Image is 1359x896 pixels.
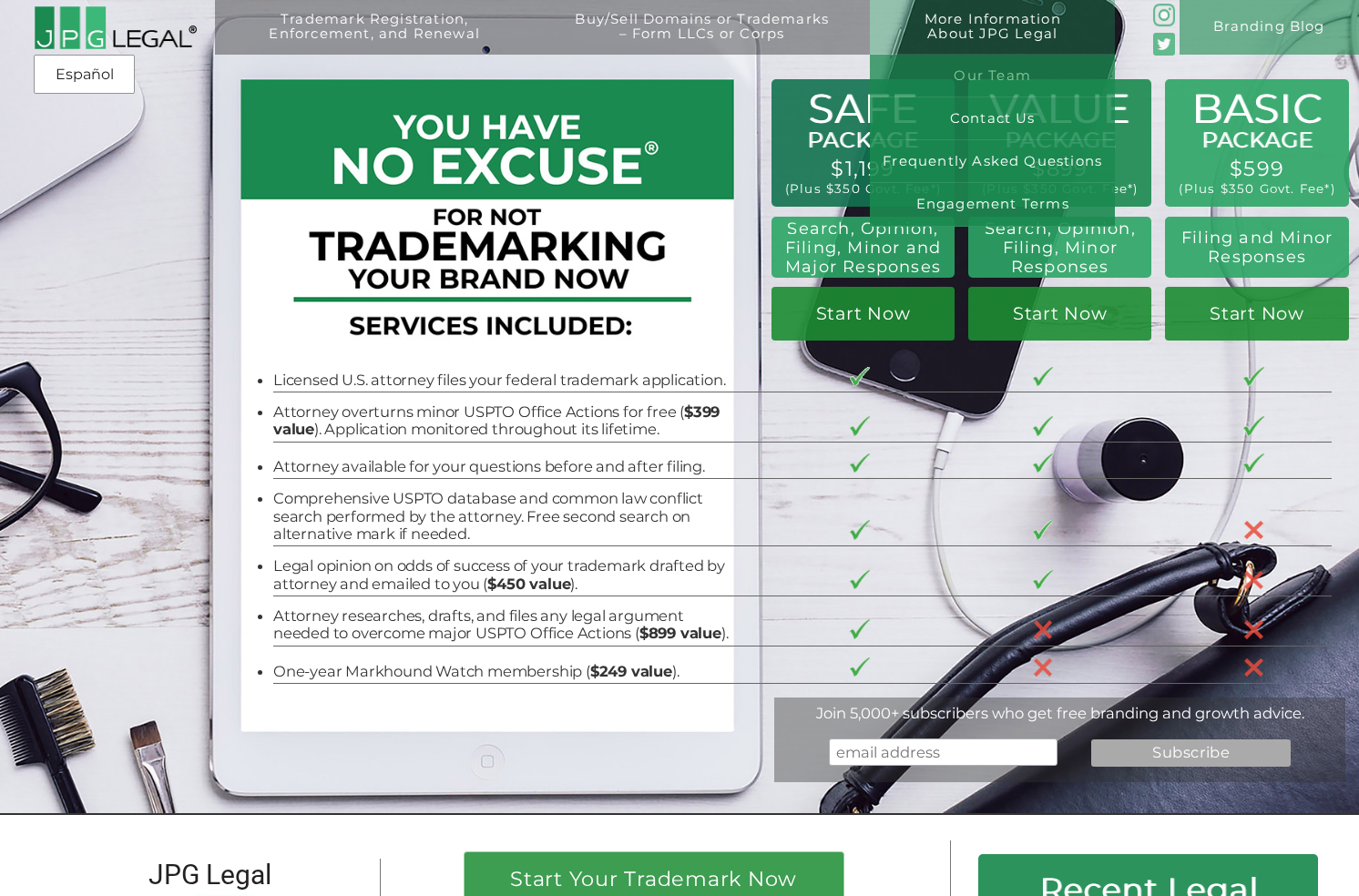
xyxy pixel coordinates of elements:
[850,367,870,387] img: checkmark-border-3.png
[148,859,271,891] span: JPG Legal
[639,624,721,642] b: $899 value
[829,738,1058,766] input: email address
[850,657,870,677] img: checkmark-border-3.png
[273,557,731,593] li: Legal opinion on odds of success of your trademark drafted by attorney and emailed to you ( ).
[535,12,870,66] a: Buy/Sell Domains or Trademarks– Form LLCs or Corps
[273,372,731,389] li: Licensed U.S. attorney files your federal trademark application.
[774,704,1345,722] div: Join 5,000+ subscribers who get free branding and growth advice.
[1033,520,1053,540] img: checkmark-border-3.png
[870,97,1115,140] a: Contact Us
[34,5,197,50] img: 2016-logo-black-letters-3-r.png
[1243,520,1263,540] img: X-30-3.png
[771,287,955,341] a: Start Now
[1243,367,1263,387] img: checkmark-border-3.png
[1243,619,1263,639] img: X-30-3.png
[229,12,521,66] a: Trademark Registration,Enforcement, and Renewal
[273,458,731,475] li: Attorney available for your questions before and after filing.
[1033,657,1053,677] img: X-30-3.png
[1033,619,1053,639] img: X-30-3.png
[1243,453,1263,473] img: checkmark-border-3.png
[979,219,1141,277] h2: Search, Opinion, Filing, Minor Responses
[850,570,870,590] img: checkmark-border-3.png
[1153,33,1176,56] img: Twitter_Social_Icon_Rounded_Square_Color-mid-green3-90.png
[1243,657,1263,677] img: X-30-3.png
[850,619,870,639] img: checkmark-border-3.png
[1033,570,1053,590] img: checkmark-border-3.png
[273,663,731,680] li: One-year Markhound Watch membership ( ).
[1091,739,1291,767] input: Subscribe
[273,607,731,643] li: Attorney researches, drafts, and files any legal argument needed to overcome major USPTO Office A...
[884,12,1102,66] a: More InformationAbout JPG Legal
[1153,4,1176,26] img: glyph-logo_May2016-green3-90.png
[1176,229,1338,267] h2: Filing and Minor Responses
[1243,416,1263,436] img: checkmark-border-3.png
[273,403,731,439] li: Attorney overturns minor USPTO Office Actions for free ( ). Application monitored throughout its ...
[1033,453,1053,473] img: checkmark-border-3.png
[850,416,870,436] img: checkmark-border-3.png
[590,662,672,680] b: $249 value
[850,453,870,473] img: checkmark-border-3.png
[850,520,870,540] img: checkmark-border-3.png
[39,58,129,91] a: Español
[1165,287,1348,341] a: Start Now
[968,287,1151,341] a: Start Now
[870,140,1115,183] a: Frequently Asked Questions
[1033,416,1053,436] img: checkmark-border-3.png
[273,490,731,543] li: Comprehensive USPTO database and common law conflict search performed by the attorney. Free secon...
[870,183,1115,226] a: Engagement Terms
[1243,570,1263,590] img: X-30-3.png
[870,55,1115,97] a: Our Team
[273,402,720,438] b: $399 value
[487,575,570,593] b: $450 value
[1033,367,1053,387] img: checkmark-border-3.png
[780,219,947,277] h2: Search, Opinion, Filing, Minor and Major Responses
